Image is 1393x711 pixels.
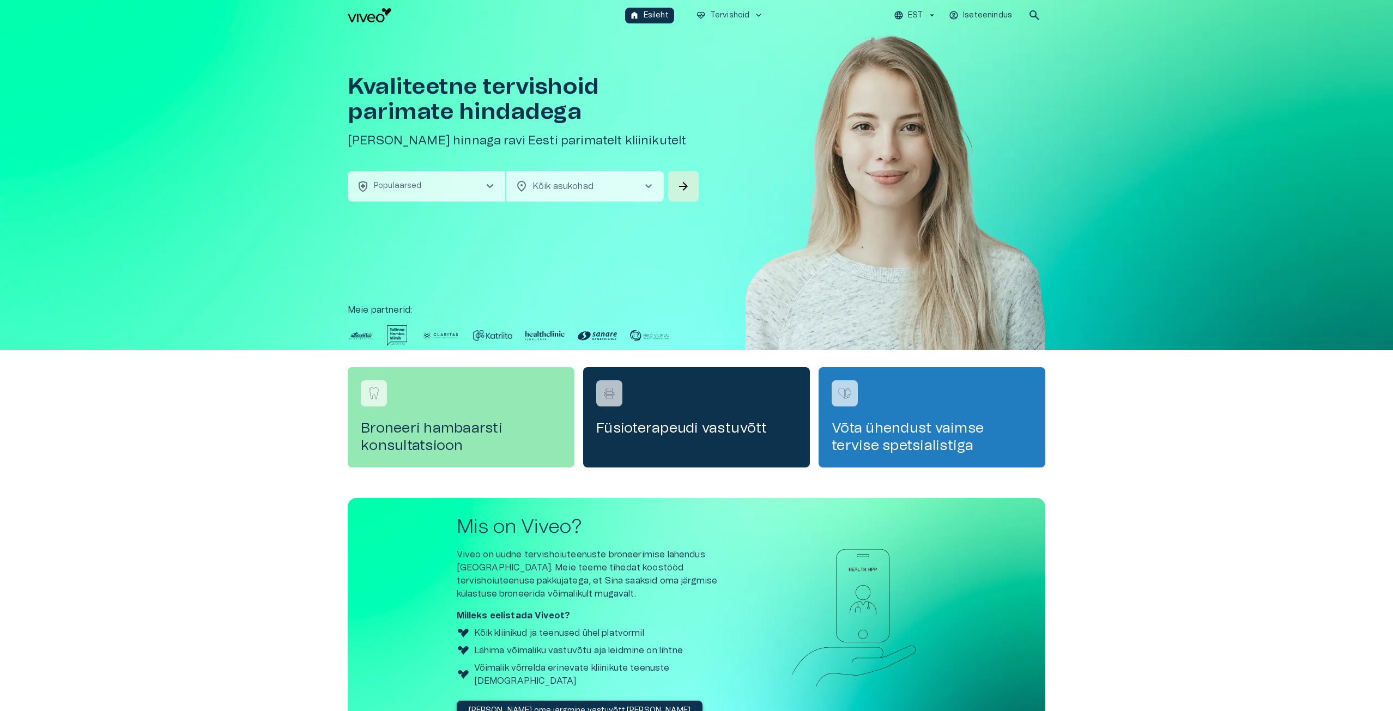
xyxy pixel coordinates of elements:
[483,180,496,193] span: chevron_right
[348,8,391,22] img: Viveo logo
[630,325,669,346] img: Partner logo
[366,385,382,402] img: Broneeri hambaarsti konsultatsioon logo
[457,644,470,657] img: Viveo logo
[457,609,746,622] p: Milleks eelistada Viveot?
[644,10,669,21] p: Esileht
[474,644,683,657] p: Lähima võimaliku vastuvõtu aja leidmine on lihtne
[908,10,923,21] p: EST
[668,171,699,202] button: Search
[832,420,1032,454] h4: Võta ühendust vaimse tervise spetsialistiga
[532,180,625,193] p: Kõik asukohad
[515,180,528,193] span: location_on
[348,8,621,22] a: Navigate to homepage
[963,10,1012,21] p: Iseteenindus
[947,8,1015,23] button: Iseteenindus
[348,303,1045,317] p: Meie partnerid :
[525,325,565,346] img: Partner logo
[1028,9,1041,22] span: search
[361,420,561,454] h4: Broneeri hambaarsti konsultatsioon
[625,8,674,23] button: homeEsileht
[583,367,810,467] a: Navigate to service booking
[348,367,574,467] a: Navigate to service booking
[356,180,370,193] span: health_and_safety
[348,133,701,149] h5: [PERSON_NAME] hinnaga ravi Eesti parimatelt kliinikutelt
[819,367,1045,467] a: Navigate to service booking
[578,325,617,346] img: Partner logo
[601,385,617,402] img: Füsioterapeudi vastuvõtt logo
[692,8,768,23] button: ecg_heartTervishoidkeyboard_arrow_down
[457,627,470,640] img: Viveo logo
[348,74,701,124] h1: Kvaliteetne tervishoid parimate hindadega
[474,661,746,688] p: Võimalik võrrelda erinevate kliinikute teenuste [DEMOGRAPHIC_DATA]
[596,420,797,437] h4: Füsioterapeudi vastuvõtt
[710,10,750,21] p: Tervishoid
[348,325,374,346] img: Partner logo
[746,31,1045,382] img: Woman smiling
[348,171,505,202] button: health_and_safetyPopulaarsedchevron_right
[754,10,764,20] span: keyboard_arrow_down
[387,325,408,346] img: Partner logo
[421,325,460,346] img: Partner logo
[457,668,470,681] img: Viveo logo
[457,548,746,600] p: Viveo on uudne tervishoiuteenuste broneerimise lahendus [GEOGRAPHIC_DATA]. Meie teeme tihedat koo...
[629,10,639,20] span: home
[1023,4,1045,26] button: open search modal
[374,180,422,192] p: Populaarsed
[642,180,655,193] span: chevron_right
[473,325,512,346] img: Partner logo
[457,515,746,539] h2: Mis on Viveo?
[837,385,853,402] img: Võta ühendust vaimse tervise spetsialistiga logo
[474,627,644,640] p: Kõik kliinikud ja teenused ühel platvormil
[677,180,690,193] span: arrow_forward
[696,10,706,20] span: ecg_heart
[892,8,938,23] button: EST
